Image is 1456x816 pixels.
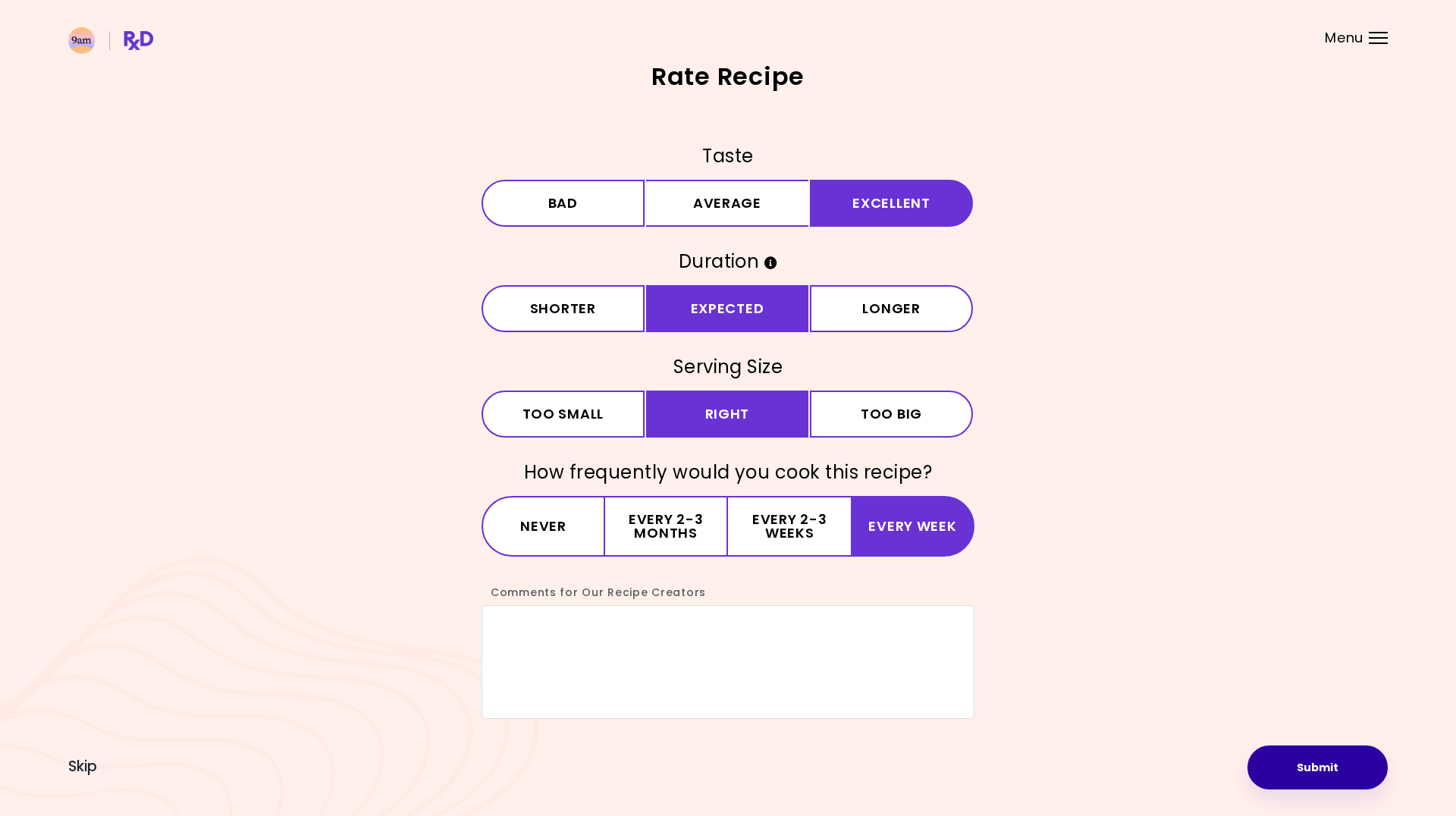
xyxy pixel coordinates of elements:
[605,496,728,557] button: Every 2-3 months
[68,758,97,775] button: Skip
[68,64,1388,89] h2: Rate Recipe
[482,496,605,557] button: Never
[522,407,604,421] span: Too small
[646,285,809,332] button: Expected
[728,496,851,557] button: Every 2-3 weeks
[482,285,645,332] button: Shorter
[482,460,974,485] h3: How frequently would you cook this recipe?
[1247,745,1388,789] button: Submit
[861,407,922,421] span: Too big
[68,27,153,54] img: RxDiet
[810,285,973,332] button: Longer
[482,355,974,379] h3: Serving Size
[810,180,973,227] button: Excellent
[1325,31,1363,45] span: Menu
[482,144,974,168] h3: Taste
[646,180,809,227] button: Average
[810,391,973,438] button: Too big
[482,391,645,438] button: Too small
[646,391,809,438] button: Right
[482,180,645,227] button: Bad
[851,496,974,557] button: Every week
[764,256,777,269] i: Info
[482,585,706,600] label: Comments for Our Recipe Creators
[482,250,974,274] h3: Duration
